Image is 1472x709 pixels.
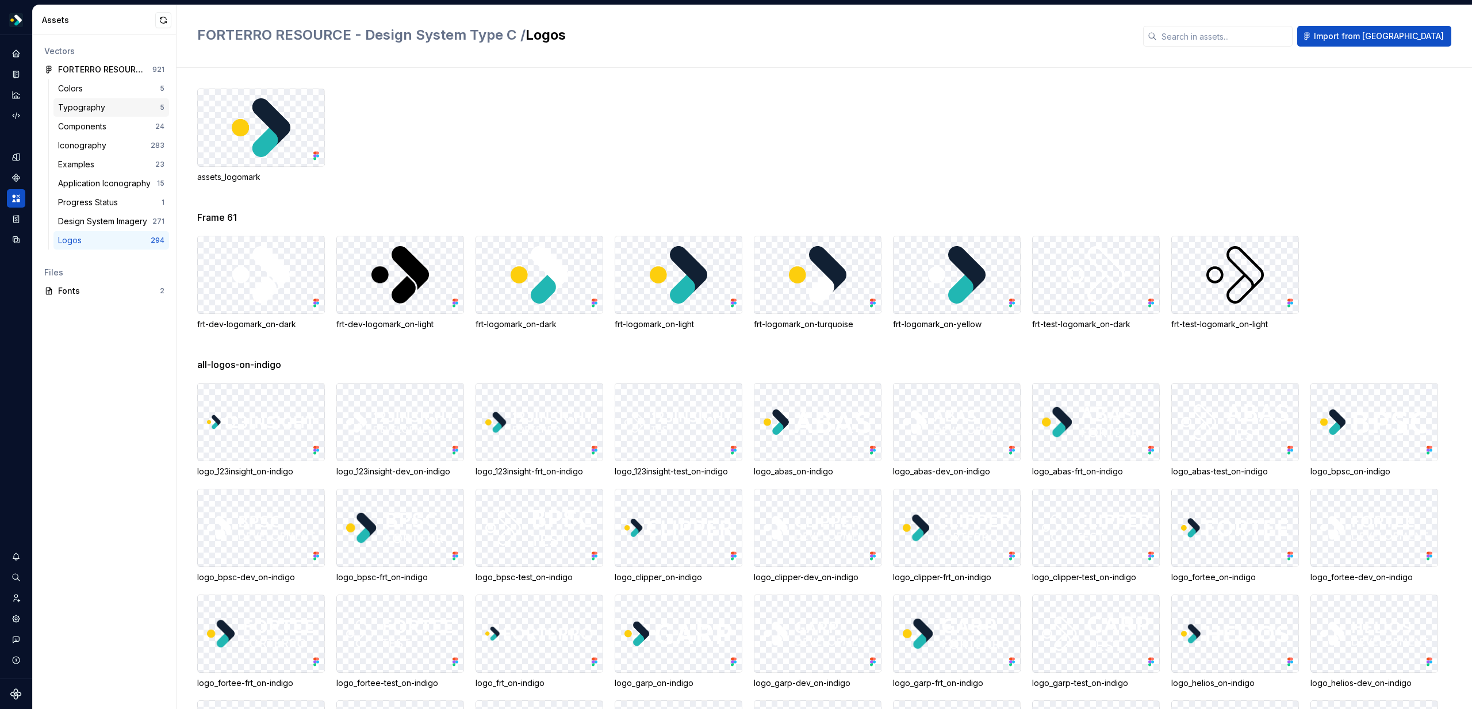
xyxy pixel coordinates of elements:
[197,26,1129,44] h2: Logos
[754,677,881,689] div: logo_garp-dev_on-indigo
[58,121,111,132] div: Components
[151,236,164,245] div: 294
[58,64,144,75] div: FORTERRO RESOURCE - Design System Type C
[336,572,464,583] div: logo_bpsc-frt_on-indigo
[160,103,164,112] div: 5
[7,547,25,566] button: Notifications
[58,83,87,94] div: Colors
[7,86,25,104] a: Analytics
[162,198,164,207] div: 1
[893,466,1021,477] div: logo_abas-dev_on-indigo
[7,168,25,187] a: Components
[155,122,164,131] div: 24
[7,44,25,63] a: Home
[53,193,169,212] a: Progress Status1
[1032,677,1160,689] div: logo_garp-test_on-indigo
[1157,26,1293,47] input: Search in assets...
[58,178,155,189] div: Application Iconography
[7,189,25,208] a: Assets
[1171,572,1299,583] div: logo_fortee_on-indigo
[197,677,325,689] div: logo_fortee-frt_on-indigo
[615,572,742,583] div: logo_clipper_on-indigo
[754,466,881,477] div: logo_abas_on-indigo
[893,677,1021,689] div: logo_garp-frt_on-indigo
[53,155,169,174] a: Examples23
[1297,26,1451,47] button: Import from [GEOGRAPHIC_DATA]
[1032,466,1160,477] div: logo_abas-frt_on-indigo
[7,210,25,228] a: Storybook stories
[53,79,169,98] a: Colors5
[1171,466,1299,477] div: logo_abas-test_on-indigo
[160,286,164,296] div: 2
[476,319,603,330] div: frt-logomark_on-dark
[160,84,164,93] div: 5
[58,102,110,113] div: Typography
[893,572,1021,583] div: logo_clipper-frt_on-indigo
[615,319,742,330] div: frt-logomark_on-light
[197,210,237,224] span: Frame 61
[197,319,325,330] div: frt-dev-logomark_on-dark
[1032,319,1160,330] div: frt-test-logomark_on-dark
[58,216,152,227] div: Design System Imagery
[197,572,325,583] div: logo_bpsc-dev_on-indigo
[58,159,99,170] div: Examples
[197,26,526,43] span: FORTERRO RESOURCE - Design System Type C /
[42,14,155,26] div: Assets
[9,13,23,27] img: 19b433f1-4eb9-4ddc-9788-ff6ca78edb97.png
[151,141,164,150] div: 283
[336,677,464,689] div: logo_fortee-test_on-indigo
[1310,677,1438,689] div: logo_helios-dev_on-indigo
[53,174,169,193] a: Application Iconography15
[476,466,603,477] div: logo_123insight-frt_on-indigo
[40,60,169,79] a: FORTERRO RESOURCE - Design System Type C921
[7,231,25,249] a: Data sources
[152,65,164,74] div: 921
[893,319,1021,330] div: frt-logomark_on-yellow
[615,677,742,689] div: logo_garp_on-indigo
[152,217,164,226] div: 271
[476,572,603,583] div: logo_bpsc-test_on-indigo
[1310,572,1438,583] div: logo_fortee-dev_on-indigo
[40,282,169,300] a: Fonts2
[754,572,881,583] div: logo_clipper-dev_on-indigo
[53,98,169,117] a: Typography5
[1314,30,1444,42] span: Import from [GEOGRAPHIC_DATA]
[58,140,111,151] div: Iconography
[155,160,164,169] div: 23
[1171,677,1299,689] div: logo_helios_on-indigo
[7,610,25,628] a: Settings
[7,65,25,83] a: Documentation
[44,267,164,278] div: Files
[44,45,164,57] div: Vectors
[7,568,25,587] button: Search ⌘K
[7,630,25,649] button: Contact support
[7,148,25,166] a: Design tokens
[53,117,169,136] a: Components24
[197,466,325,477] div: logo_123insight_on-indigo
[10,688,22,700] svg: Supernova Logo
[7,589,25,607] a: Invite team
[58,285,160,297] div: Fonts
[336,319,464,330] div: frt-dev-logomark_on-light
[1171,319,1299,330] div: frt-test-logomark_on-light
[1032,572,1160,583] div: logo_clipper-test_on-indigo
[53,231,169,250] a: Logos294
[157,179,164,188] div: 15
[58,197,122,208] div: Progress Status
[615,466,742,477] div: logo_123insight-test_on-indigo
[53,136,169,155] a: Iconography283
[476,677,603,689] div: logo_frt_on-indigo
[197,358,281,371] span: all-logos-on-indigo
